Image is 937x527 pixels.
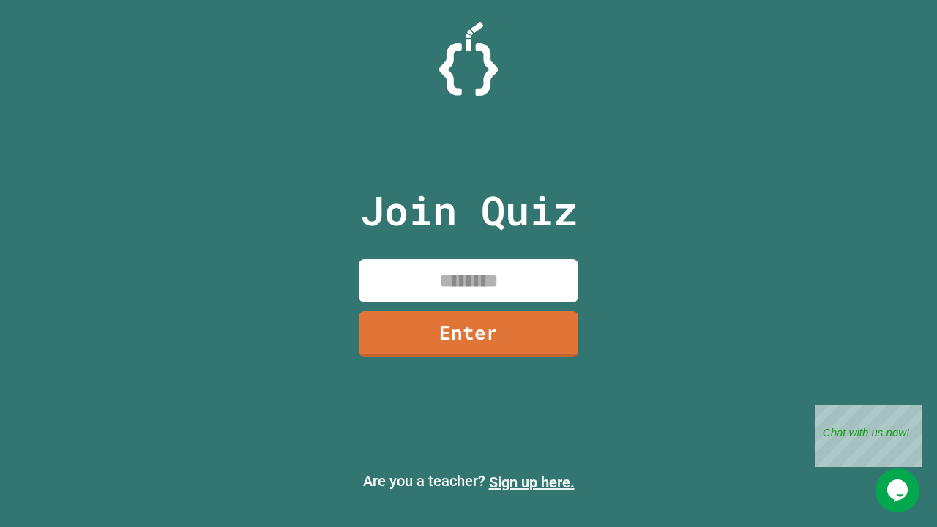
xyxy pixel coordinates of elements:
[12,470,925,493] p: Are you a teacher?
[360,180,578,241] p: Join Quiz
[876,468,922,512] iframe: chat widget
[815,405,922,467] iframe: chat widget
[359,311,578,357] a: Enter
[439,22,498,96] img: Logo.svg
[489,474,575,491] a: Sign up here.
